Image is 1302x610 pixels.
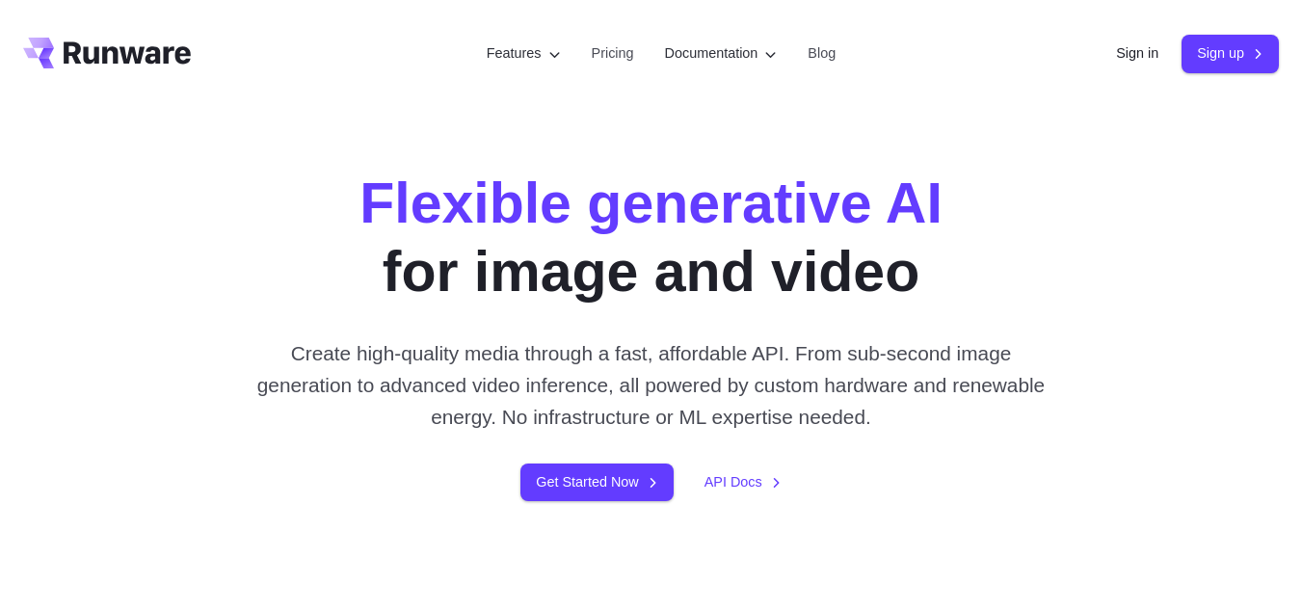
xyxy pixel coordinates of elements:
a: Sign in [1116,42,1158,65]
label: Features [487,42,561,65]
p: Create high-quality media through a fast, affordable API. From sub-second image generation to adv... [250,337,1053,434]
a: Get Started Now [520,464,673,501]
a: Go to / [23,38,191,68]
a: Pricing [592,42,634,65]
a: API Docs [704,471,782,493]
h1: for image and video [359,170,943,306]
strong: Flexible generative AI [359,172,943,235]
a: Sign up [1182,35,1279,72]
label: Documentation [665,42,778,65]
a: Blog [808,42,836,65]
